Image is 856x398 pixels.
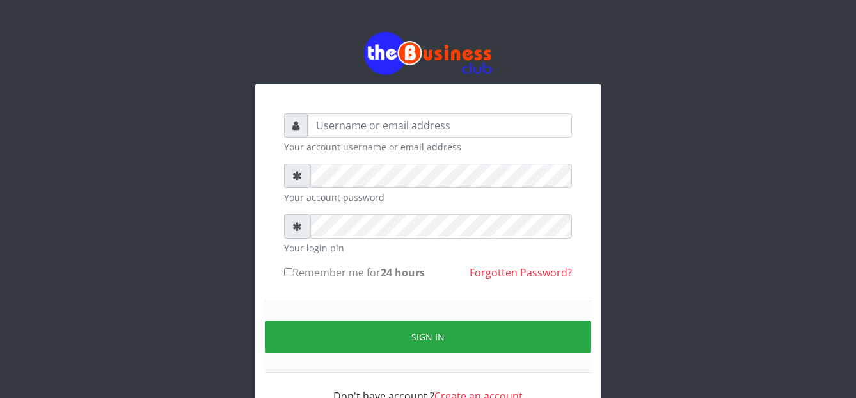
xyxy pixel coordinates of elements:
[284,268,292,276] input: Remember me for24 hours
[284,265,425,280] label: Remember me for
[381,266,425,280] b: 24 hours
[265,321,591,353] button: Sign in
[284,191,572,204] small: Your account password
[308,113,572,138] input: Username or email address
[470,266,572,280] a: Forgotten Password?
[284,140,572,154] small: Your account username or email address
[284,241,572,255] small: Your login pin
